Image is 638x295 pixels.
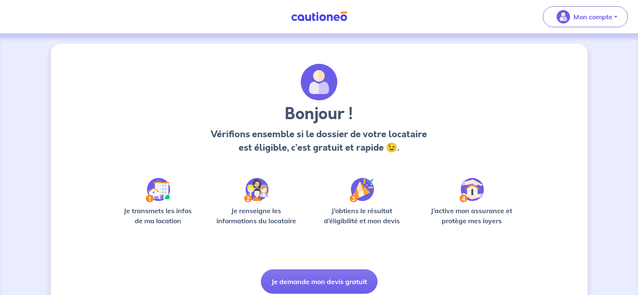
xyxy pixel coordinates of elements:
[288,11,351,22] img: Cautioneo
[244,178,268,202] img: /static/c0a346edaed446bb123850d2d04ad552/Step-2.svg
[423,206,521,226] p: J’active mon assurance et protège mes loyers
[349,178,374,202] img: /static/f3e743aab9439237c3e2196e4328bba9/Step-3.svg
[573,12,612,22] p: Mon compte
[459,178,484,202] img: /static/bfff1cf634d835d9112899e6a3df1a5d/Step-4.svg
[543,6,628,27] button: illu_account_valid_menu.svgMon compte
[557,10,570,23] img: illu_account_valid_menu.svg
[301,64,338,101] img: archivate
[261,269,378,294] button: Je demande mon devis gratuit
[211,206,302,226] p: Je renseigne les informations du locataire
[208,104,430,124] h3: Bonjour !
[315,206,409,226] p: J’obtiens le résultat d’éligibilité et mon devis
[118,206,198,226] p: Je transmets les infos de ma location
[208,128,430,154] p: Vérifions ensemble si le dossier de votre locataire est éligible, c’est gratuit et rapide 😉.
[146,178,170,202] img: /static/90a569abe86eec82015bcaae536bd8e6/Step-1.svg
